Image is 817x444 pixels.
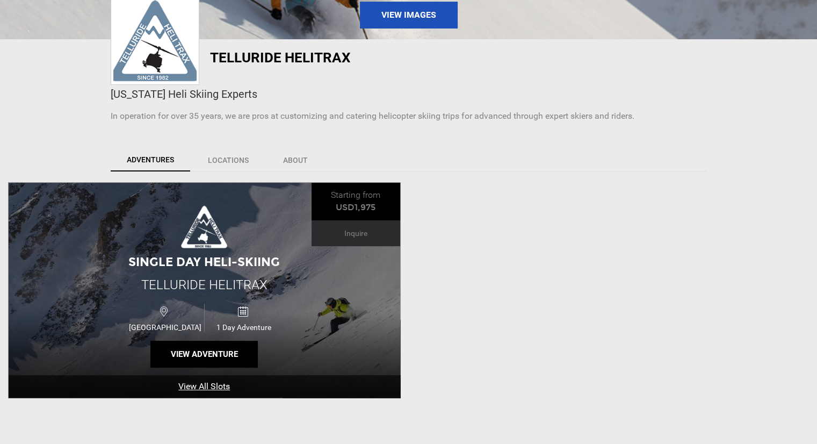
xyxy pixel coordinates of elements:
[128,255,280,269] span: Single Day Heli-Skiing
[180,205,228,248] img: images
[141,277,267,292] span: Telluride Helitrax
[111,110,707,123] p: In operation for over 35 years, we are pros at customizing and catering helicopter skiing trips f...
[360,2,458,28] a: View Images
[111,87,707,102] div: [US_STATE] Heli Skiing Experts
[191,149,265,171] a: Locations
[210,50,511,65] h1: Telluride Helitrax
[9,375,400,398] a: View All Slots
[266,149,324,171] a: About
[111,149,190,171] a: Adventures
[150,341,258,368] button: View Adventure
[126,323,205,332] span: [GEOGRAPHIC_DATA]
[205,323,283,332] span: 1 Day Adventure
